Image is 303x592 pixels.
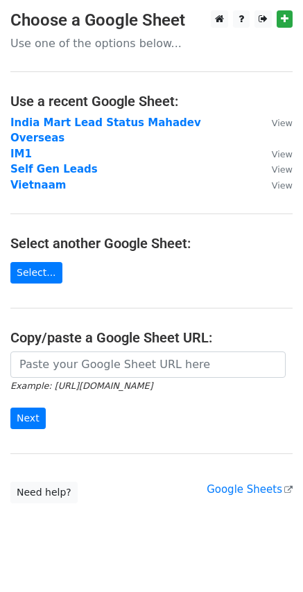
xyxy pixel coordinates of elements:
a: Self Gen Leads [10,163,98,175]
a: View [258,116,293,129]
small: View [272,118,293,128]
h3: Choose a Google Sheet [10,10,293,31]
a: View [258,148,293,160]
h4: Copy/paste a Google Sheet URL: [10,329,293,346]
small: View [272,149,293,159]
small: View [272,180,293,191]
a: Vietnaam [10,179,66,191]
small: Example: [URL][DOMAIN_NAME] [10,381,153,391]
a: Need help? [10,482,78,503]
a: IM1 [10,148,32,160]
a: India Mart Lead Status Mahadev Overseas [10,116,201,145]
input: Next [10,408,46,429]
a: Google Sheets [207,483,293,496]
a: View [258,179,293,191]
h4: Use a recent Google Sheet: [10,93,293,110]
input: Paste your Google Sheet URL here [10,351,286,378]
a: View [258,163,293,175]
h4: Select another Google Sheet: [10,235,293,252]
a: Select... [10,262,62,284]
p: Use one of the options below... [10,36,293,51]
small: View [272,164,293,175]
